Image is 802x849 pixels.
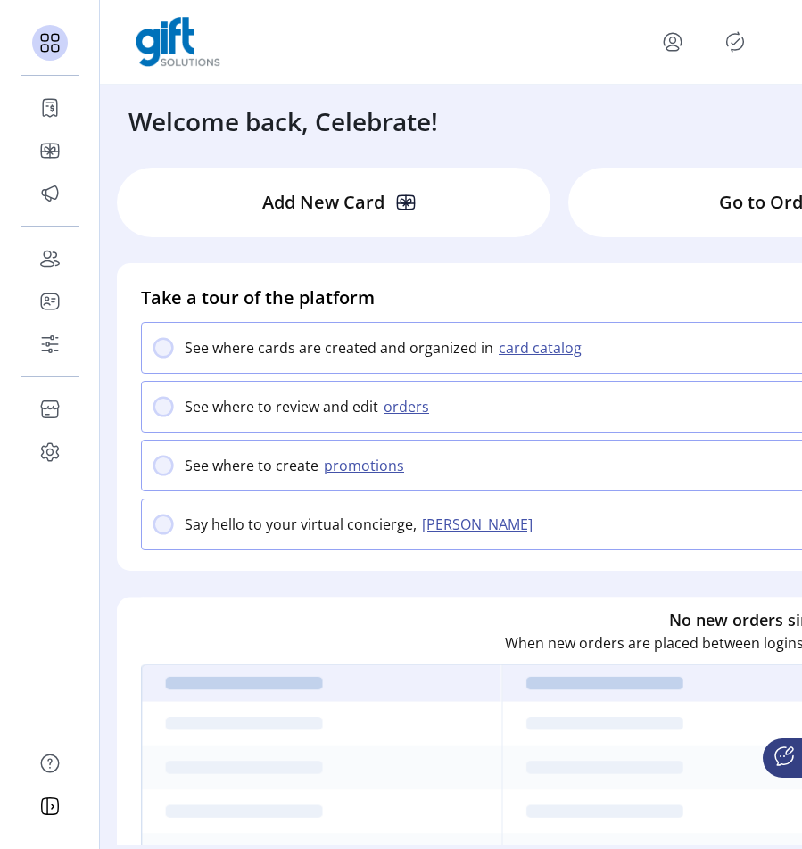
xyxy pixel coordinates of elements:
[185,396,378,417] p: See where to review and edit
[417,514,543,535] button: [PERSON_NAME]
[262,189,384,216] p: Add New Card
[378,396,440,417] button: orders
[493,337,592,359] button: card catalog
[185,337,493,359] p: See where cards are created and organized in
[185,455,318,476] p: See where to create
[721,28,749,56] button: Publisher Panel
[185,514,417,535] p: Say hello to your virtual concierge,
[136,17,220,67] img: logo
[318,455,415,476] button: promotions
[658,28,687,56] button: menu
[128,103,438,140] h3: Welcome back, Celebrate!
